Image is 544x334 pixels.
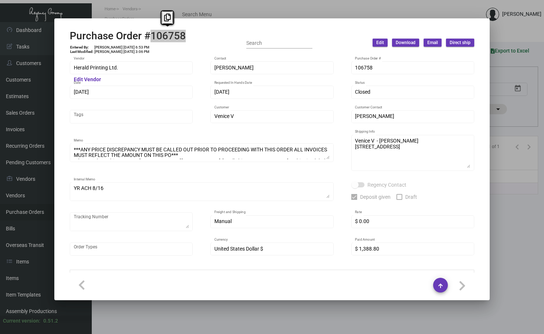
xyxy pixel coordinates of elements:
button: Edit [373,39,388,47]
span: Download [396,40,416,46]
span: Deposit given [360,193,391,201]
div: 0.51.2 [43,317,58,325]
button: Download [392,39,419,47]
th: Value [359,270,474,283]
td: Entered By: [70,45,94,50]
span: Draft [405,193,417,201]
mat-hint: Edit Vendor [74,77,101,83]
div: Current version: [3,317,40,325]
span: Regency Contact [367,180,406,189]
td: [PERSON_NAME] [DATE] 3:06 PM [94,50,150,54]
td: Last Modified: [70,50,94,54]
td: [PERSON_NAME] [DATE] 6:53 PM [94,45,150,50]
h2: Purchase Order #106758 [70,30,186,42]
span: Edit [376,40,384,46]
span: Manual [214,218,232,224]
i: Copy [164,14,171,21]
span: Closed [355,89,370,95]
th: Field Name [70,270,242,283]
th: Data Type [242,270,359,283]
span: Email [427,40,438,46]
span: Direct ship [450,40,471,46]
button: Direct ship [446,39,474,47]
button: Email [424,39,442,47]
